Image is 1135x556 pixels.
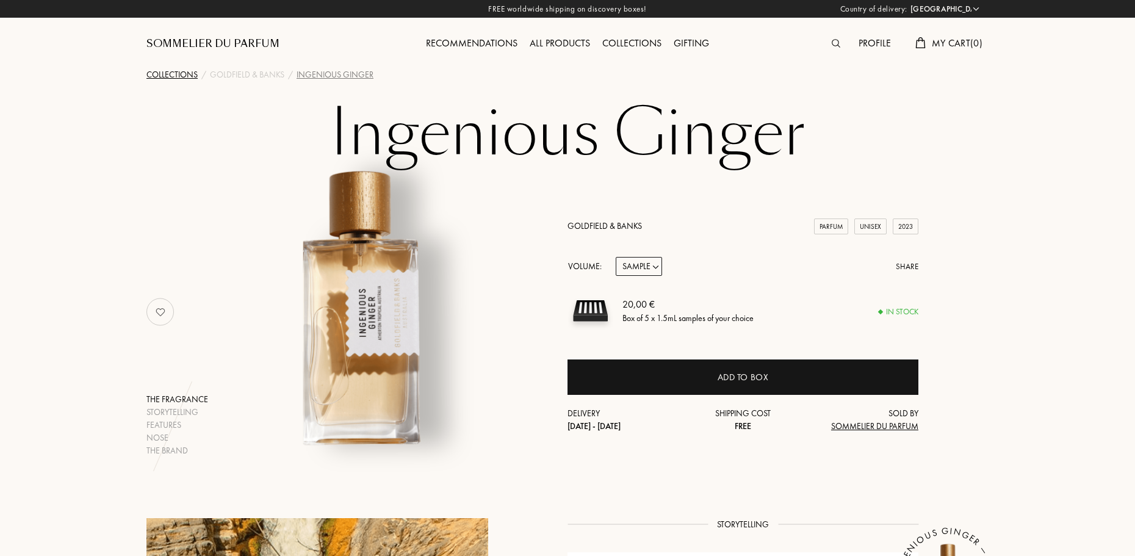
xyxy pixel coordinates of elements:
a: All products [524,37,596,49]
img: Ingenious Ginger Goldfield & Banks [206,155,508,457]
div: Parfum [814,218,848,235]
span: [DATE] - [DATE] [567,421,621,431]
img: cart.svg [915,37,925,48]
div: / [201,68,206,81]
div: Ingenious Ginger [297,68,373,81]
div: Recommendations [420,36,524,52]
div: / [288,68,293,81]
div: Gifting [668,36,715,52]
div: In stock [879,306,918,318]
a: Recommendations [420,37,524,49]
a: Collections [596,37,668,49]
div: Unisex [854,218,887,235]
div: Storytelling [146,406,208,419]
img: sample box [567,288,613,334]
div: Shipping cost [685,407,802,433]
span: Sommelier du Parfum [831,421,918,431]
div: Nose [146,431,208,444]
a: Goldfield & Banks [210,68,284,81]
div: Features [146,419,208,431]
span: My Cart ( 0 ) [932,37,982,49]
div: 20,00 € [622,297,754,312]
div: Volume: [567,257,608,276]
div: Delivery [567,407,685,433]
div: The brand [146,444,208,457]
a: Goldfield & Banks [567,220,642,231]
div: The fragrance [146,393,208,406]
div: Share [896,261,918,273]
div: Add to box [718,370,769,385]
a: Gifting [668,37,715,49]
span: Free [735,421,751,431]
div: Collections [596,36,668,52]
img: search_icn.svg [832,39,840,48]
a: Sommelier du Parfum [146,37,279,51]
a: Profile [852,37,897,49]
div: Profile [852,36,897,52]
div: Sold by [801,407,918,433]
a: Collections [146,68,198,81]
div: 2023 [893,218,918,235]
div: All products [524,36,596,52]
img: no_like_p.png [148,300,173,324]
span: Country of delivery: [840,3,907,15]
div: Box of 5 x 1.5mL samples of your choice [622,312,754,325]
h1: Ingenious Ginger [262,100,873,167]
